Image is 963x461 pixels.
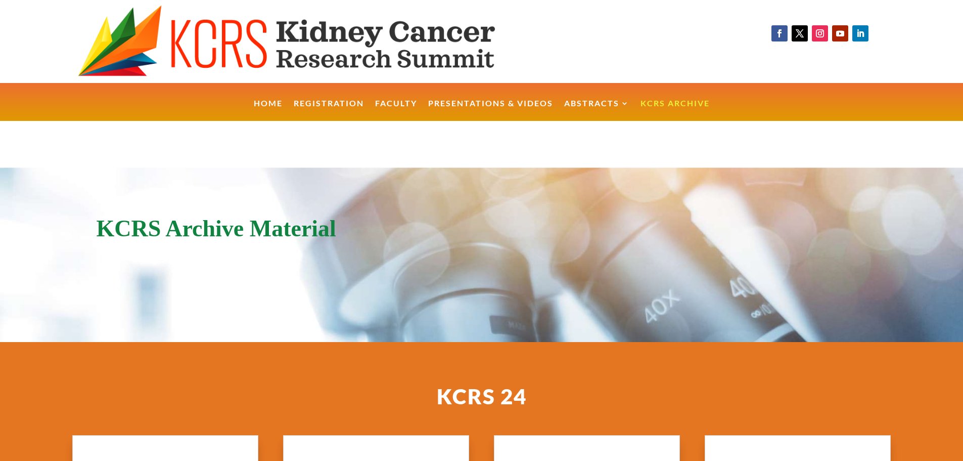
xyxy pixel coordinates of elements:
a: Follow on Youtube [832,25,848,41]
a: Registration [294,100,364,121]
a: Home [254,100,283,121]
a: Follow on LinkedIn [852,25,868,41]
img: KCRS generic logo wide [78,5,546,78]
a: Faculty [375,100,417,121]
a: Follow on Facebook [771,25,788,41]
a: Presentations & Videos [428,100,553,121]
a: Abstracts [564,100,629,121]
a: Follow on Instagram [812,25,828,41]
a: Follow on X [792,25,808,41]
a: KCRS Archive [640,100,710,121]
h1: KCRS Archive Material [97,217,867,245]
h2: KCRS 24 [194,386,770,412]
